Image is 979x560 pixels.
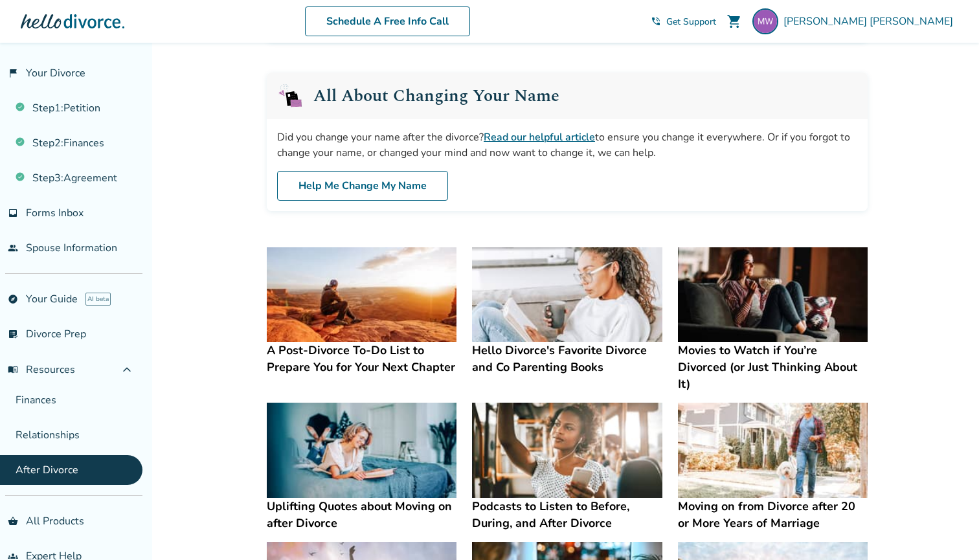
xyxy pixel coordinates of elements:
[267,247,456,376] a: A Post-Divorce To-Do List to Prepare You for Your Next ChapterA Post-Divorce To-Do List to Prepar...
[678,247,868,342] img: Movies to Watch if You’re Divorced (or Just Thinking About It)
[8,329,18,339] span: list_alt_check
[666,16,716,28] span: Get Support
[267,498,456,532] h4: Uplifting Quotes about Moving on after Divorce
[484,130,595,144] a: Read our helpful article
[678,403,868,532] a: Moving on from Divorce after 20 or More Years of MarriageMoving on from Divorce after 20 or More ...
[305,6,470,36] a: Schedule A Free Info Call
[267,247,456,342] img: A Post-Divorce To-Do List to Prepare You for Your Next Chapter
[472,247,662,376] a: Hello Divorce's Favorite Divorce and Co Parenting BooksHello Divorce's Favorite Divorce and Co Pa...
[472,498,662,532] h4: Podcasts to Listen to Before, During, and After Divorce
[914,498,979,560] iframe: Chat Widget
[8,516,18,526] span: shopping_basket
[85,293,111,306] span: AI beta
[651,16,716,28] a: phone_in_talkGet Support
[472,403,662,498] img: Podcasts to Listen to Before, During, and After Divorce
[8,208,18,218] span: inbox
[119,362,135,377] span: expand_less
[783,14,958,28] span: [PERSON_NAME] [PERSON_NAME]
[651,16,661,27] span: phone_in_talk
[277,171,448,201] a: Help Me Change My Name
[26,206,84,220] span: Forms Inbox
[277,129,857,161] div: Did you change your name after the divorce? to ensure you change it everywhere. Or if you forgot ...
[678,403,868,498] img: Moving on from Divorce after 20 or More Years of Marriage
[8,363,75,377] span: Resources
[678,498,868,532] h4: Moving on from Divorce after 20 or More Years of Marriage
[267,403,456,498] img: Uplifting Quotes about Moving on after Divorce
[752,8,778,34] img: marywigginton@mac.com
[678,342,868,392] h4: Movies to Watch if You’re Divorced (or Just Thinking About It)
[678,247,868,393] a: Movies to Watch if You’re Divorced (or Just Thinking About It)Movies to Watch if You’re Divorced ...
[277,83,303,109] img: Name Change
[8,243,18,253] span: people
[267,342,456,375] h4: A Post-Divorce To-Do List to Prepare You for Your Next Chapter
[726,14,742,29] span: shopping_cart
[8,294,18,304] span: explore
[267,403,456,532] a: Uplifting Quotes about Moving on after DivorceUplifting Quotes about Moving on after Divorce
[8,364,18,375] span: menu_book
[472,342,662,375] h4: Hello Divorce's Favorite Divorce and Co Parenting Books
[8,68,18,78] span: flag_2
[472,247,662,342] img: Hello Divorce's Favorite Divorce and Co Parenting Books
[472,403,662,532] a: Podcasts to Listen to Before, During, and After DivorcePodcasts to Listen to Before, During, and ...
[313,87,559,104] h2: All About Changing Your Name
